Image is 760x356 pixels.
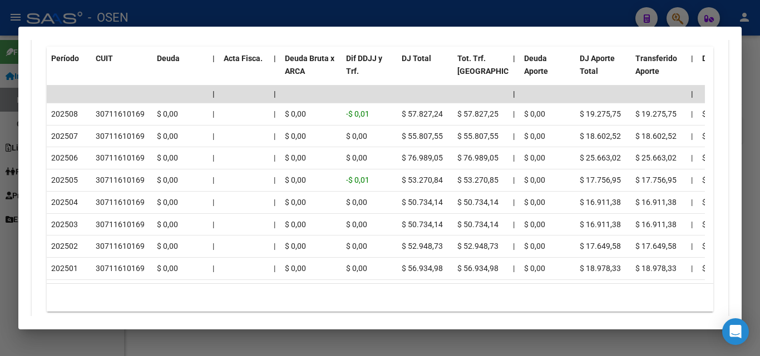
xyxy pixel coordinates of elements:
[524,176,545,184] span: $ 0,00
[157,132,178,141] span: $ 0,00
[635,264,677,273] span: $ 18.978,33
[580,242,621,250] span: $ 17.649,58
[702,153,723,162] span: $ 0,00
[457,153,499,162] span: $ 76.989,05
[402,132,443,141] span: $ 55.807,55
[580,109,621,118] span: $ 19.275,75
[51,109,78,118] span: 202508
[513,54,515,63] span: |
[274,132,275,141] span: |
[96,152,145,164] div: 30711610169
[285,132,306,141] span: $ 0,00
[580,264,621,273] span: $ 18.978,33
[702,109,723,118] span: $ 0,00
[213,89,215,98] span: |
[580,176,621,184] span: $ 17.756,95
[402,198,443,207] span: $ 50.734,14
[213,176,214,184] span: |
[346,242,367,250] span: $ 0,00
[213,132,214,141] span: |
[213,109,214,118] span: |
[457,54,533,76] span: Tot. Trf. [GEOGRAPHIC_DATA]
[580,132,621,141] span: $ 18.602,52
[635,198,677,207] span: $ 16.911,38
[157,176,178,184] span: $ 0,00
[346,132,367,141] span: $ 0,00
[157,198,178,207] span: $ 0,00
[51,264,78,273] span: 202501
[346,176,369,184] span: -$ 0,01
[274,109,275,118] span: |
[274,153,275,162] span: |
[402,54,431,63] span: DJ Total
[635,54,677,76] span: Transferido Aporte
[208,47,219,96] datatable-header-cell: |
[342,47,397,96] datatable-header-cell: Dif DDJJ y Trf.
[346,153,367,162] span: $ 0,00
[524,132,545,141] span: $ 0,00
[524,198,545,207] span: $ 0,00
[520,47,575,96] datatable-header-cell: Deuda Aporte
[635,109,677,118] span: $ 19.275,75
[702,132,723,141] span: $ 0,00
[96,196,145,209] div: 30711610169
[346,54,382,76] span: Dif DDJJ y Trf.
[346,198,367,207] span: $ 0,00
[691,132,693,141] span: |
[213,242,214,250] span: |
[269,47,280,96] datatable-header-cell: |
[157,109,178,118] span: $ 0,00
[213,54,215,63] span: |
[274,198,275,207] span: |
[524,54,548,76] span: Deuda Aporte
[457,198,499,207] span: $ 50.734,14
[691,264,693,273] span: |
[580,153,621,162] span: $ 25.663,02
[51,242,78,250] span: 202502
[346,109,369,118] span: -$ 0,01
[580,54,615,76] span: DJ Aporte Total
[346,220,367,229] span: $ 0,00
[524,153,545,162] span: $ 0,00
[402,264,443,273] span: $ 56.934,98
[96,262,145,275] div: 30711610169
[524,264,545,273] span: $ 0,00
[524,242,545,250] span: $ 0,00
[524,220,545,229] span: $ 0,00
[285,54,334,76] span: Deuda Bruta x ARCA
[285,153,306,162] span: $ 0,00
[457,132,499,141] span: $ 55.807,55
[219,47,269,96] datatable-header-cell: Acta Fisca.
[402,109,443,118] span: $ 57.827,24
[285,220,306,229] span: $ 0,00
[91,47,152,96] datatable-header-cell: CUIT
[402,242,443,250] span: $ 52.948,73
[635,153,677,162] span: $ 25.663,02
[691,242,693,250] span: |
[213,264,214,273] span: |
[691,220,693,229] span: |
[274,220,275,229] span: |
[280,47,342,96] datatable-header-cell: Deuda Bruta x ARCA
[397,47,453,96] datatable-header-cell: DJ Total
[51,220,78,229] span: 202503
[702,54,748,63] span: Deuda Contr.
[157,153,178,162] span: $ 0,00
[274,54,276,63] span: |
[457,220,499,229] span: $ 50.734,14
[285,264,306,273] span: $ 0,00
[51,153,78,162] span: 202506
[635,132,677,141] span: $ 18.602,52
[702,264,723,273] span: $ 0,00
[631,47,687,96] datatable-header-cell: Transferido Aporte
[47,47,91,96] datatable-header-cell: Período
[402,220,443,229] span: $ 50.734,14
[51,176,78,184] span: 202505
[51,198,78,207] span: 202504
[691,54,693,63] span: |
[453,47,509,96] datatable-header-cell: Tot. Trf. Bruto
[513,109,515,118] span: |
[157,220,178,229] span: $ 0,00
[213,153,214,162] span: |
[691,89,693,98] span: |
